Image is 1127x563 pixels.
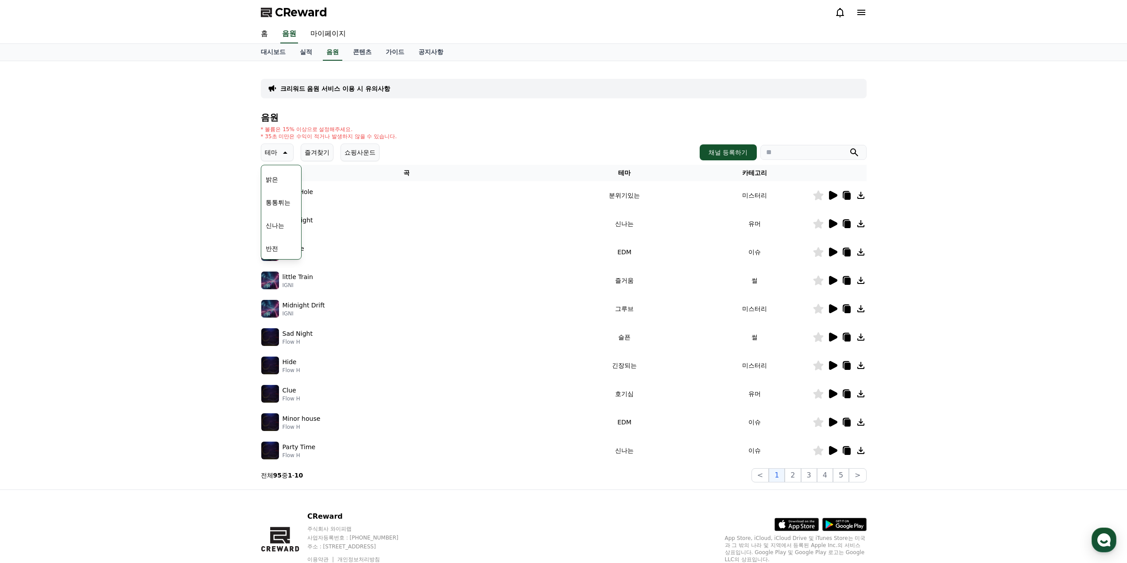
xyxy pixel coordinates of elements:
a: 공지사항 [411,44,450,61]
a: 홈 [3,281,58,303]
th: 카테고리 [697,165,813,181]
p: 주소 : [STREET_ADDRESS] [307,543,415,550]
button: 1 [769,468,785,482]
img: music [261,300,279,318]
a: 음원 [323,44,342,61]
td: 이슈 [697,408,813,436]
p: Minor house [283,414,321,423]
p: Flow H [283,452,316,459]
button: 즐겨찾기 [301,144,333,161]
td: 썰 [697,266,813,295]
td: 그루브 [552,295,696,323]
img: music [261,413,279,431]
p: Hide [283,357,297,367]
button: 통통튀는 [262,193,294,212]
button: > [849,468,866,482]
strong: 1 [288,472,292,479]
p: IGNI [283,310,325,317]
button: 테마 [261,144,294,161]
a: CReward [261,5,327,19]
span: 대화 [81,295,92,302]
p: 테마 [265,146,277,159]
button: < [751,468,769,482]
img: music [261,328,279,346]
button: 채널 등록하기 [700,144,756,160]
p: CReward [307,511,415,522]
td: 미스터리 [697,181,813,210]
p: Moonlight [283,216,313,225]
a: 마이페이지 [303,25,353,43]
p: 주식회사 와이피랩 [307,525,415,532]
td: 신나는 [552,436,696,465]
td: 미스터리 [697,351,813,380]
span: 홈 [28,294,33,301]
button: 반전 [262,239,282,258]
p: Clue [283,386,296,395]
td: 슬픈 [552,323,696,351]
span: 설정 [137,294,147,301]
td: 분위기있는 [552,181,696,210]
img: music [261,385,279,403]
button: 5 [833,468,849,482]
td: 이슈 [697,436,813,465]
td: 썰 [697,323,813,351]
button: 쇼핑사운드 [341,144,380,161]
p: little Train [283,272,313,282]
td: 호기심 [552,380,696,408]
p: Midnight Drift [283,301,325,310]
a: 콘텐츠 [346,44,379,61]
p: IGNI [283,282,313,289]
td: EDM [552,238,696,266]
p: Flow H [283,395,300,402]
td: 미스터리 [697,295,813,323]
a: 크리워드 음원 서비스 이용 시 유의사항 [280,84,390,93]
a: 음원 [280,25,298,43]
p: Party Time [283,443,316,452]
p: * 볼륨은 15% 이상으로 설정해주세요. [261,126,397,133]
span: CReward [275,5,327,19]
td: 이슈 [697,238,813,266]
th: 곡 [261,165,553,181]
a: 개인정보처리방침 [337,556,380,563]
p: Sad Night [283,329,313,338]
td: 즐거움 [552,266,696,295]
h4: 음원 [261,113,867,122]
strong: 10 [294,472,303,479]
img: music [261,272,279,289]
a: 가이드 [379,44,411,61]
a: 대시보드 [254,44,293,61]
a: 대화 [58,281,114,303]
p: Flow H [283,367,300,374]
button: 밝은 [262,170,282,189]
p: Flow H [283,338,313,346]
a: 실적 [293,44,319,61]
td: 유머 [697,380,813,408]
button: 3 [801,468,817,482]
td: 유머 [697,210,813,238]
img: music [261,442,279,459]
p: App Store, iCloud, iCloud Drive 및 iTunes Store는 미국과 그 밖의 나라 및 지역에서 등록된 Apple Inc.의 서비스 상표입니다. Goo... [725,535,867,563]
img: music [261,357,279,374]
td: 긴장되는 [552,351,696,380]
a: 홈 [254,25,275,43]
button: 신나는 [262,216,288,235]
td: EDM [552,408,696,436]
p: * 35초 미만은 수익이 적거나 발생하지 않을 수 있습니다. [261,133,397,140]
a: 설정 [114,281,170,303]
strong: 95 [273,472,282,479]
button: 2 [785,468,801,482]
th: 테마 [552,165,696,181]
td: 신나는 [552,210,696,238]
p: 전체 중 - [261,471,303,480]
p: Flow H [283,423,321,431]
p: 사업자등록번호 : [PHONE_NUMBER] [307,534,415,541]
button: 4 [817,468,833,482]
a: 이용약관 [307,556,335,563]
